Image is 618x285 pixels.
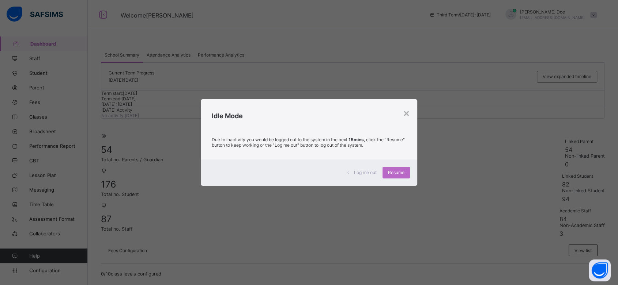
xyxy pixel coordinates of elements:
strong: 15mins [348,137,364,142]
span: Resume [388,170,404,175]
button: Open asap [589,259,611,281]
h2: Idle Mode [212,112,406,120]
div: × [403,107,410,119]
span: Log me out [354,170,377,175]
p: Due to inactivity you would be logged out to the system in the next , click the "Resume" button t... [212,137,406,148]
